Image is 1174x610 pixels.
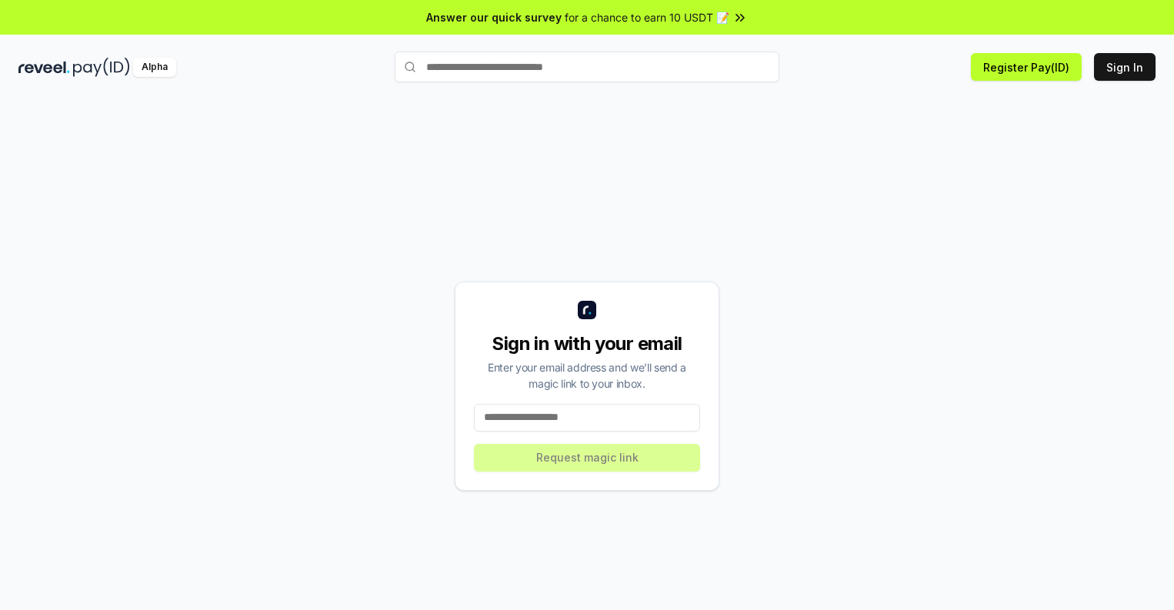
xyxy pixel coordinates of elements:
img: reveel_dark [18,58,70,77]
span: Answer our quick survey [426,9,562,25]
div: Sign in with your email [474,332,700,356]
div: Enter your email address and we’ll send a magic link to your inbox. [474,359,700,392]
button: Register Pay(ID) [971,53,1082,81]
span: for a chance to earn 10 USDT 📝 [565,9,729,25]
img: logo_small [578,301,596,319]
button: Sign In [1094,53,1156,81]
img: pay_id [73,58,130,77]
div: Alpha [133,58,176,77]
